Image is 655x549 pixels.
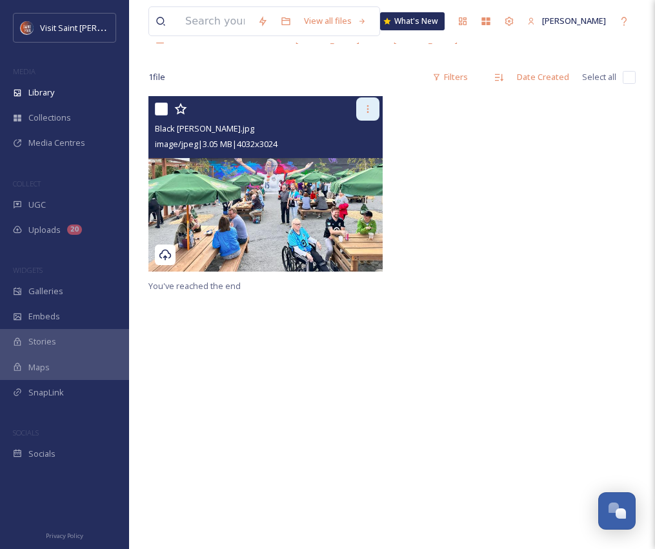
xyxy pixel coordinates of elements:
span: Stories [28,335,56,348]
div: Filters [426,65,474,90]
input: Search your library [179,7,251,35]
span: Embeds [28,310,60,323]
span: Maps [28,361,50,374]
img: Black Hart.jpg [148,96,383,272]
span: Visit Saint [PERSON_NAME] [40,21,143,34]
span: Uploads [28,224,61,236]
div: Date Created [510,65,576,90]
a: What's New [380,12,445,30]
span: Select all [582,71,616,83]
span: SnapLink [28,386,64,399]
span: Socials [28,448,55,460]
span: COLLECT [13,179,41,188]
span: 1 file [148,71,165,83]
span: Library [28,86,54,99]
span: Privacy Policy [46,532,83,540]
a: View all files [297,8,373,34]
div: 20 [67,225,82,235]
span: Galleries [28,285,63,297]
span: WIDGETS [13,265,43,275]
span: You've reached the end [148,280,241,292]
span: Media Centres [28,137,85,149]
img: Visit%20Saint%20Paul%20Updated%20Profile%20Image.jpg [21,21,34,34]
a: Privacy Policy [46,527,83,543]
span: UGC [28,199,46,211]
span: Collections [28,112,71,124]
span: image/jpeg | 3.05 MB | 4032 x 3024 [155,138,277,150]
span: SOCIALS [13,428,39,437]
span: MEDIA [13,66,35,76]
button: Open Chat [598,492,636,530]
span: Black [PERSON_NAME].jpg [155,123,254,134]
a: [PERSON_NAME] [521,8,612,34]
span: [PERSON_NAME] [542,15,606,26]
